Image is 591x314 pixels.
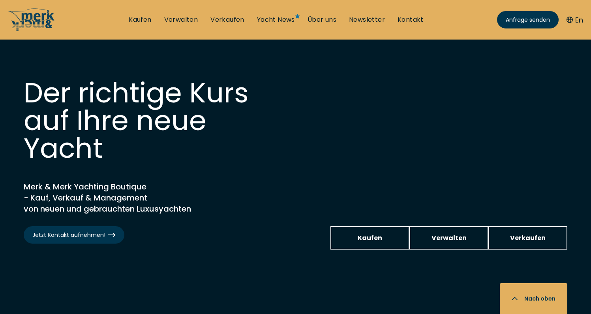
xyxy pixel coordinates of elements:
[567,15,583,25] button: En
[24,79,261,162] h1: Der richtige Kurs auf Ihre neue Yacht
[24,181,221,214] h2: Merk & Merk Yachting Boutique - Kauf, Verkauf & Management von neuen und gebrauchten Luxusyachten
[24,226,124,244] a: Jetzt Kontakt aufnehmen!
[510,233,546,243] span: Verkaufen
[32,231,116,239] span: Jetzt Kontakt aufnehmen!
[257,15,295,24] a: Yacht News
[210,15,244,24] a: Verkaufen
[506,16,550,24] span: Anfrage senden
[358,233,382,243] span: Kaufen
[409,226,488,250] a: Verwalten
[432,233,467,243] span: Verwalten
[330,226,409,250] a: Kaufen
[129,15,151,24] a: Kaufen
[308,15,336,24] a: Über uns
[164,15,198,24] a: Verwalten
[398,15,424,24] a: Kontakt
[500,283,567,314] button: Nach oben
[488,226,567,250] a: Verkaufen
[349,15,385,24] a: Newsletter
[497,11,559,28] a: Anfrage senden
